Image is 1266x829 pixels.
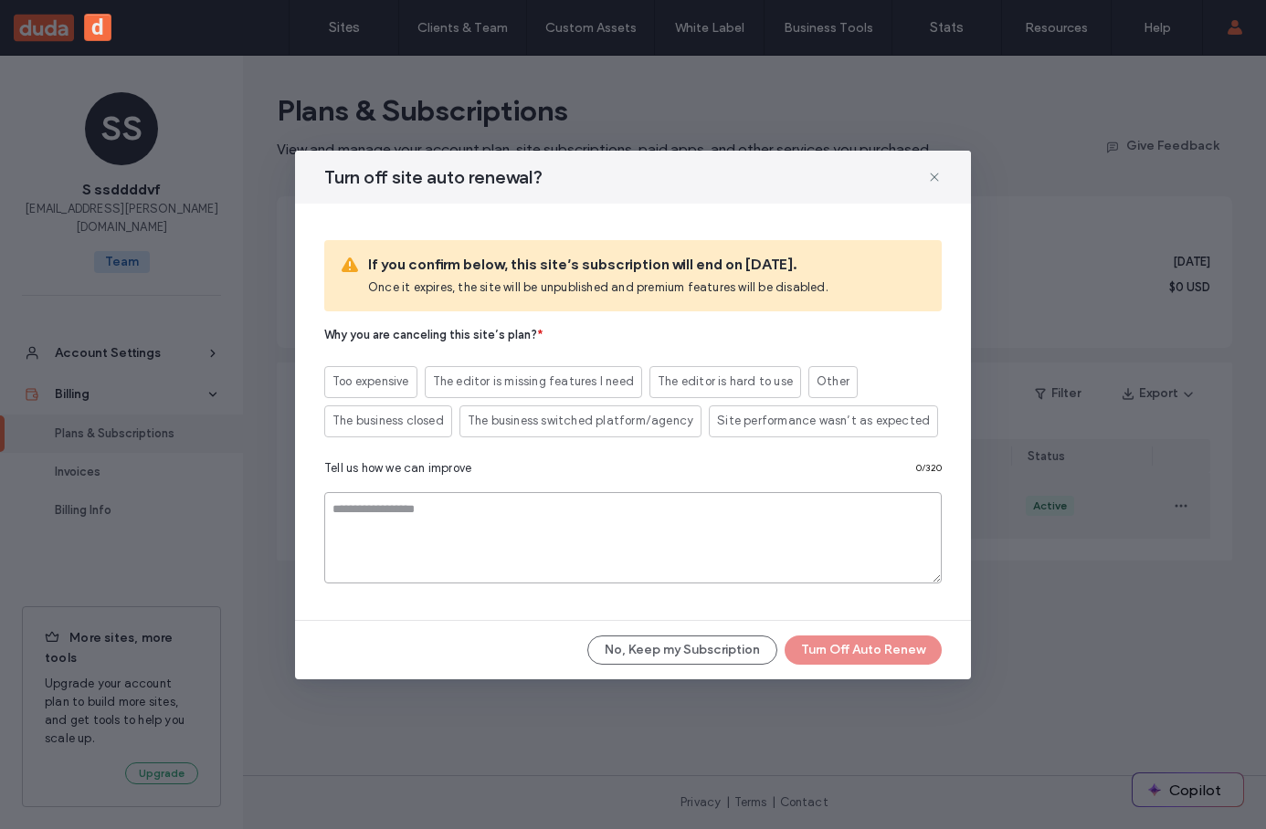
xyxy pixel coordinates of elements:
[84,14,111,41] button: d
[368,278,927,297] span: Once it expires, the site will be unpublished and premium features will be disabled.
[468,412,693,430] span: The business switched platform/agency
[332,373,409,391] span: Too expensive
[324,165,543,189] span: Turn off site auto renewal?
[717,412,930,430] span: Site performance wasn’t as expected
[324,326,942,344] span: Why you are canceling this site’s plan?
[817,373,849,391] span: Other
[587,635,777,665] button: No, Keep my Subscription
[433,373,634,391] span: The editor is missing features I need
[324,459,471,477] span: Tell us how we can improve
[368,255,927,275] span: If you confirm below, this site’s subscription will end on [DATE].
[332,412,444,430] span: The business closed
[658,373,793,391] span: The editor is hard to use
[916,461,942,476] span: 0 / 320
